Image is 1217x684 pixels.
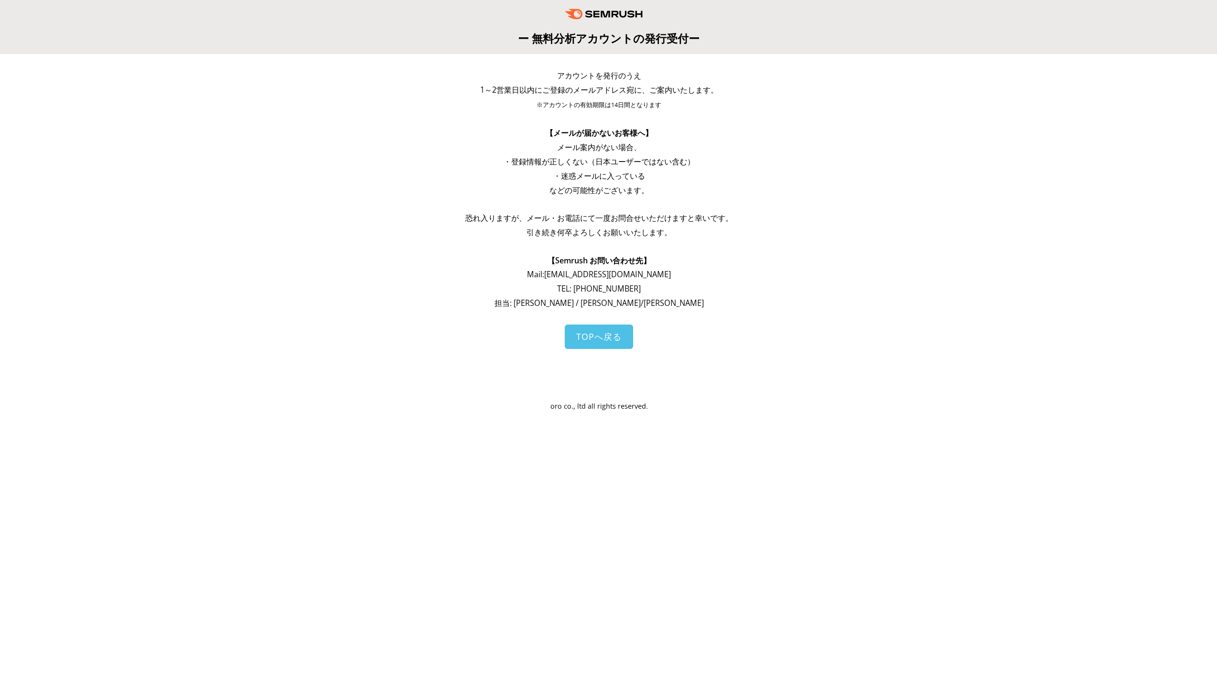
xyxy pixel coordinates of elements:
[549,185,649,195] span: などの可能性がございます。
[576,331,622,342] span: TOPへ戻る
[548,255,651,266] span: 【Semrush お問い合わせ先】
[553,171,645,181] span: ・迷惑メールに入っている
[557,70,641,81] span: アカウントを発行のうえ
[557,142,641,152] span: メール案内がない場合、
[465,213,733,223] span: 恐れ入りますが、メール・お電話にて一度お問合せいただけますと幸いです。
[537,101,661,109] span: ※アカウントの有効期限は14日間となります
[546,128,653,138] span: 【メールが届かないお客様へ】
[504,156,695,167] span: ・登録情報が正しくない（日本ユーザーではない含む）
[526,227,672,238] span: 引き続き何卒よろしくお願いいたします。
[557,283,641,294] span: TEL: [PHONE_NUMBER]
[494,298,704,308] span: 担当: [PERSON_NAME] / [PERSON_NAME]/[PERSON_NAME]
[550,402,648,411] span: oro co., ltd all rights reserved.
[565,325,633,349] a: TOPへ戻る
[527,269,671,280] span: Mail: [EMAIL_ADDRESS][DOMAIN_NAME]
[518,31,700,46] span: ー 無料分析アカウントの発行受付ー
[480,85,718,95] span: 1～2営業日以内にご登録のメールアドレス宛に、ご案内いたします。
